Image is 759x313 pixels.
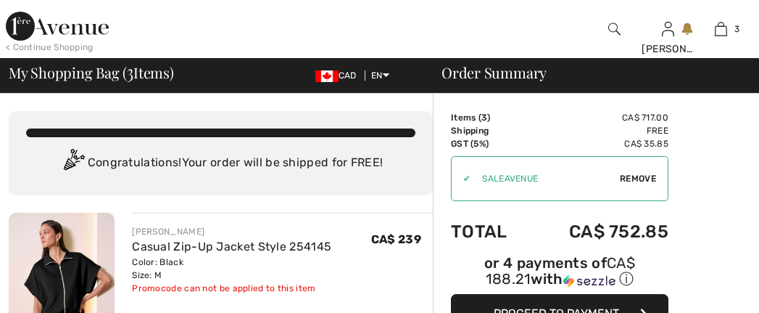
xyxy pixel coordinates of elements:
[26,149,415,178] div: Congratulations! Your order will be shipped for FREE!
[662,22,674,36] a: Sign In
[529,207,668,256] td: CA$ 752.85
[6,41,94,54] div: < Continue Shopping
[529,111,668,124] td: CA$ 717.00
[620,172,656,185] span: Remove
[662,20,674,38] img: My Info
[6,12,109,41] img: 1ère Avenue
[371,232,421,246] span: CA$ 239
[132,256,331,282] div: Color: Black Size: M
[470,157,620,200] input: Promo code
[486,254,635,288] span: CA$ 188.21
[451,207,529,256] td: Total
[642,41,693,57] div: [PERSON_NAME]
[451,111,529,124] td: Items ( )
[9,65,174,80] span: My Shopping Bag ( Items)
[132,225,331,238] div: [PERSON_NAME]
[452,172,470,185] div: ✔
[371,70,389,81] span: EN
[451,124,529,137] td: Shipping
[734,23,739,36] span: 3
[715,20,727,38] img: My Bag
[451,256,668,294] div: or 4 payments ofCA$ 188.21withSezzle Click to learn more about Sezzle
[608,20,621,38] img: search the website
[451,137,529,150] td: GST (5%)
[563,275,615,288] img: Sezzle
[481,113,487,123] span: 3
[132,240,331,253] a: Casual Zip-Up Jacket Style 254145
[529,137,668,150] td: CA$ 35.85
[59,149,88,178] img: Congratulation2.svg
[315,70,339,82] img: Canadian Dollar
[132,282,331,295] div: Promocode can not be applied to this item
[451,256,668,289] div: or 4 payments of with
[529,124,668,137] td: Free
[695,20,747,38] a: 3
[315,70,362,81] span: CAD
[127,62,133,81] span: 3
[424,65,750,80] div: Order Summary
